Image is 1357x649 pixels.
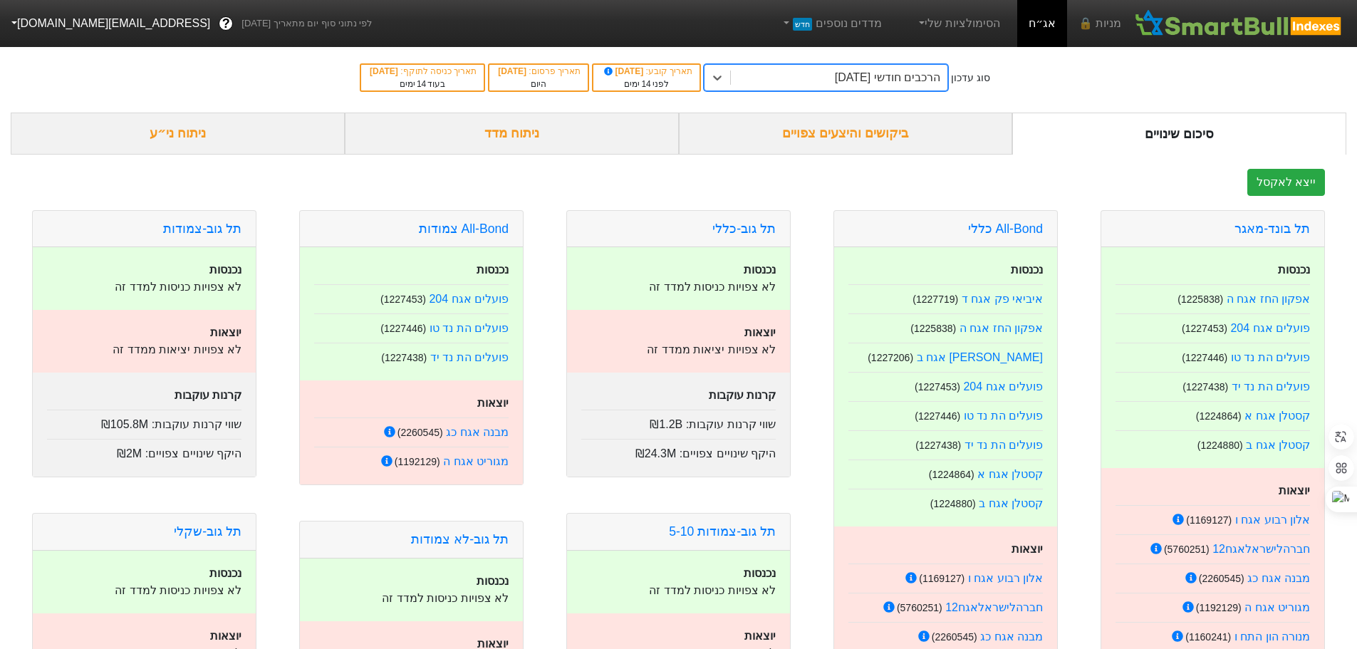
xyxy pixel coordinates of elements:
[222,14,230,33] span: ?
[368,65,477,78] div: תאריך כניסה לתוקף :
[635,447,676,460] span: ₪24.3M
[1186,514,1232,526] small: ( 1169127 )
[932,631,977,643] small: ( 2260545 )
[477,575,509,587] strong: נכנסות
[496,65,581,78] div: תאריך פרסום :
[174,524,241,539] a: תל גוב-שקלי
[965,439,1043,451] a: פועלים הת נד יד
[679,113,1013,155] div: ביקושים והיצעים צפויים
[602,66,646,76] span: [DATE]
[581,410,776,433] div: שווי קרנות עוקבות :
[709,389,776,401] strong: קרנות עוקבות
[835,69,940,86] div: הרכבים חודשי [DATE]
[968,222,1043,236] a: All-Bond כללי
[1185,631,1231,643] small: ( 1160241 )
[1196,602,1242,613] small: ( 1192129 )
[380,294,426,305] small: ( 1227453 )
[1234,630,1310,643] a: מנורה הון התח ו
[430,351,509,363] a: פועלים הת נד יד
[443,455,509,467] a: מגוריט אגח ה
[417,79,426,89] span: 14
[477,397,509,409] strong: יוצאות
[380,323,426,334] small: ( 1227446 )
[600,65,692,78] div: תאריך קובע :
[209,567,241,579] strong: נכנסות
[669,524,776,539] a: תל גוב-צמודות 5-10
[446,426,509,438] a: מבנה אגח כג
[910,9,1006,38] a: הסימולציות שלי
[1247,572,1310,584] a: מבנה אגח כג
[793,18,812,31] span: חדש
[919,573,965,584] small: ( 1169127 )
[1230,322,1310,334] a: פועלים אגח 204
[968,572,1043,584] a: אלון רבוע אגח ו
[47,439,241,462] div: היקף שינויים צפויים :
[11,113,345,155] div: ניתוח ני״ע
[964,410,1043,422] a: פועלים הת נד טו
[1232,380,1310,393] a: פועלים הת נד יד
[581,439,776,462] div: היקף שינויים צפויים :
[101,418,148,430] span: ₪105.8M
[977,468,1043,480] a: קסטלן אגח א
[1182,381,1228,393] small: ( 1227438 )
[712,222,776,236] a: תל גוב-כללי
[498,66,529,76] span: [DATE]
[868,352,913,363] small: ( 1227206 )
[744,264,776,276] strong: נכנסות
[47,582,241,599] p: לא צפויות כניסות למדד זה
[600,78,692,90] div: לפני ימים
[930,498,976,509] small: ( 1224880 )
[163,222,241,236] a: תל גוב-צמודות
[945,601,1043,613] a: חברהלישראלאגח12
[1196,410,1242,422] small: ( 1224864 )
[381,352,427,363] small: ( 1227438 )
[1212,543,1310,555] a: חברהלישראלאגח12
[370,66,400,76] span: [DATE]
[1246,439,1310,451] a: קסטלן אגח ב
[1244,410,1310,422] a: קסטלן אגח א
[1177,294,1223,305] small: ( 1225838 )
[1247,169,1325,196] button: ייצא לאקסל
[1012,543,1043,555] strong: יוצאות
[917,351,1044,363] a: [PERSON_NAME] אגח ב
[915,410,960,422] small: ( 1227446 )
[929,469,974,480] small: ( 1224864 )
[897,602,942,613] small: ( 5760251 )
[1182,323,1227,334] small: ( 1227453 )
[581,341,776,358] p: לא צפויות יציאות ממדד זה
[47,279,241,296] p: לא צפויות כניסות למדד זה
[47,410,241,433] div: שווי קרנות עוקבות :
[915,440,961,451] small: ( 1227438 )
[1279,484,1310,497] strong: יוצאות
[962,293,1043,305] a: איביאי פק אגח ד
[650,418,682,430] span: ₪1.2B
[209,264,241,276] strong: נכנסות
[241,16,372,31] span: לפי נתוני סוף יום מתאריך [DATE]
[411,532,509,546] a: תל גוב-לא צמודות
[1164,544,1210,555] small: ( 5760251 )
[210,630,241,642] strong: יוצאות
[1244,601,1310,613] a: מגוריט אגח ה
[1231,351,1310,363] a: פועלים הת נד טו
[1235,514,1310,526] a: אלון רבוע אגח ו
[395,456,440,467] small: ( 1192129 )
[1012,113,1346,155] div: סיכום שינויים
[960,322,1043,334] a: אפקון החז אגח ה
[117,447,142,460] span: ₪2M
[963,380,1043,393] a: פועלים אגח 204
[397,427,443,438] small: ( 2260545 )
[419,222,509,236] a: All-Bond צמודות
[581,582,776,599] p: לא צפויות כניסות למדד זה
[581,279,776,296] p: לא צפויות כניסות למדד זה
[210,326,241,338] strong: יוצאות
[915,381,960,393] small: ( 1227453 )
[1227,293,1310,305] a: אפקון החז אגח ה
[47,341,241,358] p: לא צפויות יציאות ממדד זה
[913,294,958,305] small: ( 1227719 )
[744,326,776,338] strong: יוצאות
[744,567,776,579] strong: נכנסות
[175,389,241,401] strong: קרנות עוקבות
[1234,222,1310,236] a: תל בונד-מאגר
[345,113,679,155] div: ניתוח מדד
[429,293,509,305] a: פועלים אגח 204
